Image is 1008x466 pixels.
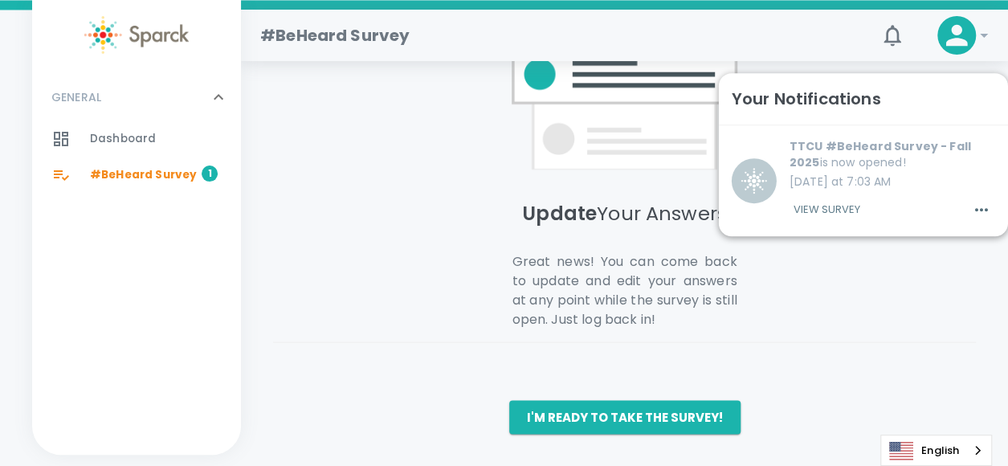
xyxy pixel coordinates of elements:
div: GENERAL [32,73,241,121]
h1: #BeHeard Survey [260,22,410,48]
a: English [881,435,991,465]
span: 1 [202,166,218,182]
h5: Your Answers [512,200,737,251]
span: Update [522,199,597,226]
p: Great news! You can come back to update and edit your answers at any point while the survey is st... [512,251,737,329]
h6: Your Notifications [732,86,881,112]
a: Dashboard [32,121,241,157]
img: [object Object] [512,31,737,182]
div: Language [880,435,992,466]
a: Sparck logo [32,16,241,54]
a: #BeHeard Survey1 [32,157,241,193]
p: is now opened! [790,138,995,170]
img: Sparck logo [84,16,189,54]
p: GENERAL [51,89,101,105]
aside: Language selected: English [880,435,992,466]
img: BQaiEiBogYIGKEBX0BIgaIGLCniC+Iy7N1stMIOgAAAABJRU5ErkJggg== [741,168,767,194]
button: View Survey [790,196,864,223]
button: I'm ready to take the survey! [509,400,741,434]
span: #BeHeard Survey [90,167,197,183]
p: [DATE] at 7:03 AM [790,174,995,190]
span: Dashboard [90,131,156,147]
div: GENERAL [32,121,241,199]
b: TTCU #BeHeard Survey - Fall 2025 [790,138,971,170]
